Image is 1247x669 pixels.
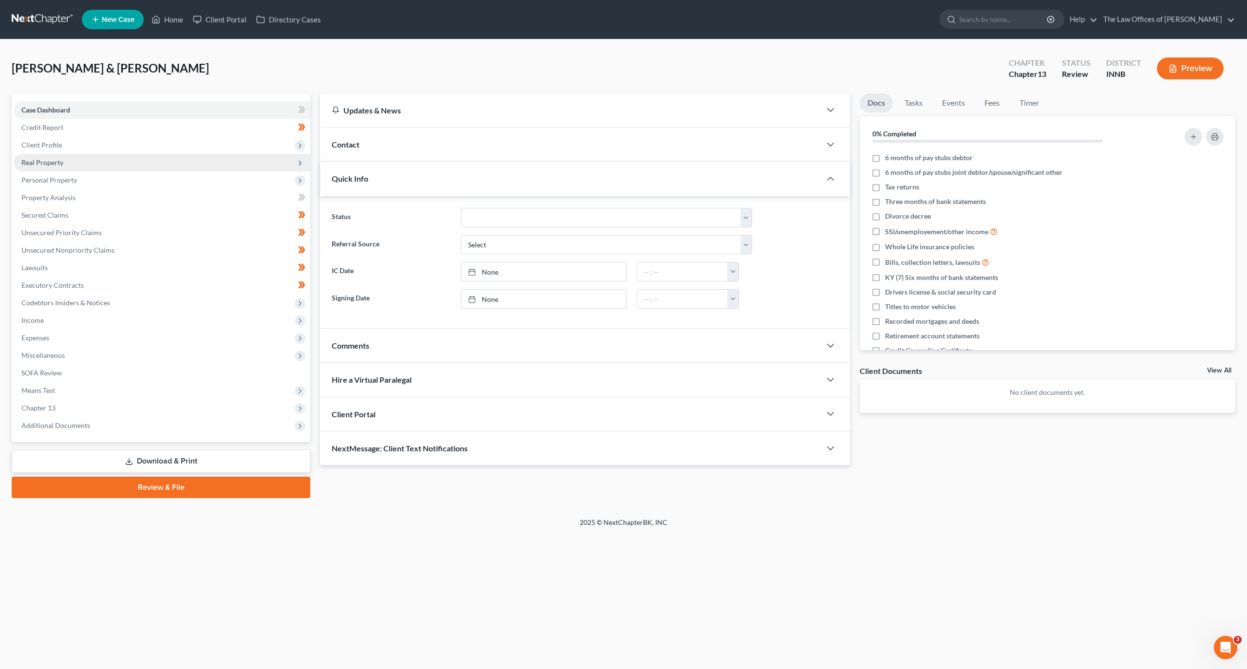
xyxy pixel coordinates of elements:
[885,316,979,326] span: Recorded mortgages and deeds
[21,246,114,254] span: Unsecured Nonpriority Claims
[12,450,310,473] a: Download & Print
[21,106,70,114] span: Case Dashboard
[1106,69,1141,80] div: INNB
[14,189,310,206] a: Property Analysis
[332,375,412,384] span: Hire a Virtual Paralegal
[14,242,310,259] a: Unsecured Nonpriority Claims
[21,334,49,342] span: Expenses
[637,262,728,281] input: -- : --
[332,341,369,350] span: Comments
[327,289,456,309] label: Signing Date
[1157,57,1224,79] button: Preview
[21,404,56,412] span: Chapter 13
[860,93,893,112] a: Docs
[1038,69,1046,78] span: 13
[21,176,77,184] span: Personal Property
[188,11,251,28] a: Client Portal
[14,224,310,242] a: Unsecured Priority Claims
[885,153,973,163] span: 6 months of pay stubs debtor
[1207,367,1231,374] a: View All
[12,61,209,75] span: [PERSON_NAME] & [PERSON_NAME]
[102,16,134,23] span: New Case
[885,287,996,297] span: Drivers license & social security card
[332,409,376,419] span: Client Portal
[21,316,44,324] span: Income
[21,141,62,149] span: Client Profile
[332,140,359,149] span: Contact
[637,290,728,308] input: -- : --
[21,351,65,359] span: Miscellaneous
[14,119,310,136] a: Credit Report
[885,211,931,221] span: Divorce decree
[346,518,901,535] div: 2025 © NextChapterBK, INC
[897,93,930,112] a: Tasks
[1098,11,1235,28] a: The Law Offices of [PERSON_NAME]
[21,298,110,307] span: Codebtors Insiders & Notices
[21,281,84,289] span: Executory Contracts
[147,11,188,28] a: Home
[860,366,922,376] div: Client Documents
[461,262,626,281] a: None
[21,228,102,237] span: Unsecured Priority Claims
[21,386,55,394] span: Means Test
[21,369,62,377] span: SOFA Review
[327,262,456,281] label: IC Date
[1106,57,1141,69] div: District
[959,10,1048,28] input: Search by name...
[1009,69,1046,80] div: Chapter
[1234,636,1242,644] span: 3
[21,263,48,272] span: Lawsuits
[885,273,998,282] span: KY (7) Six months of bank statements
[885,182,919,192] span: Tax returns
[885,331,980,341] span: Retirement account statements
[14,259,310,277] a: Lawsuits
[885,302,956,312] span: Titles to motor vehicles
[332,174,368,183] span: Quick Info
[885,346,972,355] span: Credit Counseling Certificate
[885,258,980,267] span: Bills, collection letters, lawsuits
[21,211,68,219] span: Secured Claims
[21,123,63,131] span: Credit Report
[1012,93,1047,112] a: Timer
[868,388,1228,397] p: No client documents yet.
[872,130,916,138] strong: 0% Completed
[327,235,456,255] label: Referral Source
[14,364,310,382] a: SOFA Review
[332,105,809,115] div: Updates & News
[14,206,310,224] a: Secured Claims
[14,101,310,119] a: Case Dashboard
[1062,69,1091,80] div: Review
[1062,57,1091,69] div: Status
[21,421,90,429] span: Additional Documents
[885,227,988,237] span: SSI/unemployement/other income
[1009,57,1046,69] div: Chapter
[885,197,986,206] span: Three months of bank statements
[934,93,973,112] a: Events
[977,93,1008,112] a: Fees
[14,277,310,294] a: Executory Contracts
[327,208,456,227] label: Status
[251,11,326,28] a: Directory Cases
[21,193,76,202] span: Property Analysis
[21,158,63,167] span: Real Property
[885,167,1062,177] span: 6 months of pay stubs joint debtor/spouse/significant other
[1065,11,1097,28] a: Help
[1214,636,1237,659] iframe: Intercom live chat
[12,477,310,498] a: Review & File
[885,242,974,252] span: Whole Life insurance policies
[461,290,626,308] a: None
[332,444,468,453] span: NextMessage: Client Text Notifications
